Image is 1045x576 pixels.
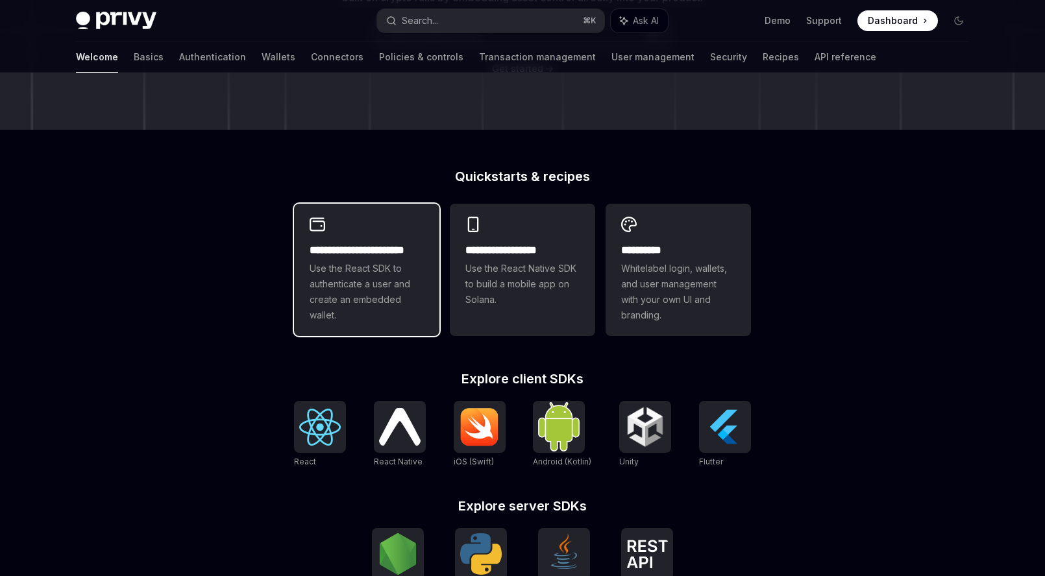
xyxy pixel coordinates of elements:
[815,42,876,73] a: API reference
[310,261,424,323] span: Use the React SDK to authenticate a user and create an embedded wallet.
[294,372,751,385] h2: Explore client SDKs
[76,42,118,73] a: Welcome
[179,42,246,73] a: Authentication
[538,402,580,451] img: Android (Kotlin)
[619,401,671,468] a: UnityUnity
[402,13,438,29] div: Search...
[611,9,668,32] button: Ask AI
[763,42,799,73] a: Recipes
[699,457,723,466] span: Flutter
[311,42,363,73] a: Connectors
[262,42,295,73] a: Wallets
[543,533,585,575] img: Java
[704,406,746,448] img: Flutter
[765,14,791,27] a: Demo
[459,407,500,446] img: iOS (Swift)
[633,14,659,27] span: Ask AI
[624,406,666,448] img: Unity
[454,457,494,466] span: iOS (Swift)
[294,401,346,468] a: ReactReact
[479,42,596,73] a: Transaction management
[299,409,341,446] img: React
[621,261,735,323] span: Whitelabel login, wallets, and user management with your own UI and branding.
[294,457,316,466] span: React
[294,499,751,512] h2: Explore server SDKs
[450,204,595,336] a: **** **** **** ***Use the React Native SDK to build a mobile app on Solana.
[134,42,164,73] a: Basics
[948,10,969,31] button: Toggle dark mode
[606,204,751,336] a: **** *****Whitelabel login, wallets, and user management with your own UI and branding.
[465,261,580,307] span: Use the React Native SDK to build a mobile app on Solana.
[377,533,419,575] img: NodeJS
[611,42,695,73] a: User management
[460,533,502,575] img: Python
[374,457,423,466] span: React Native
[76,12,156,30] img: dark logo
[806,14,842,27] a: Support
[710,42,747,73] a: Security
[454,401,506,468] a: iOS (Swift)iOS (Swift)
[377,9,604,32] button: Search...⌘K
[294,170,751,183] h2: Quickstarts & recipes
[619,457,639,466] span: Unity
[379,408,421,445] img: React Native
[533,401,591,468] a: Android (Kotlin)Android (Kotlin)
[374,401,426,468] a: React NativeReact Native
[626,540,668,568] img: REST API
[699,401,751,468] a: FlutterFlutter
[583,16,596,26] span: ⌘ K
[533,457,591,466] span: Android (Kotlin)
[379,42,463,73] a: Policies & controls
[868,14,918,27] span: Dashboard
[857,10,938,31] a: Dashboard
